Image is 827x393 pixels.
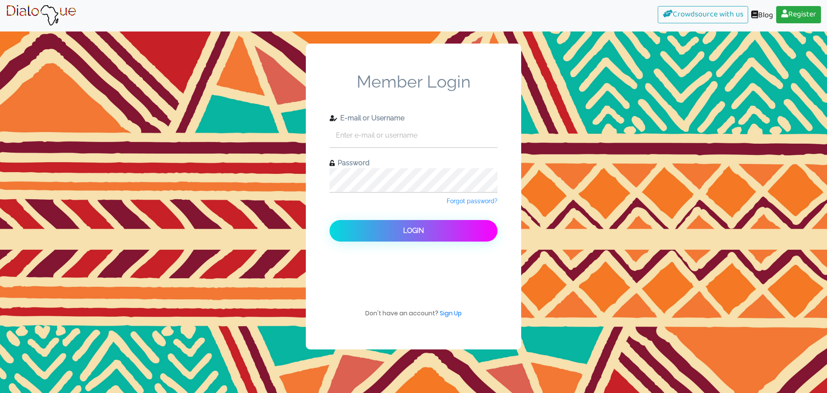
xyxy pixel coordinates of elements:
a: Forgot password? [447,197,497,205]
span: Forgot password? [447,198,497,204]
a: Register [776,6,821,23]
span: E-mail or Username [337,114,404,122]
span: Login [403,226,424,235]
span: Don't have an account? [365,308,462,326]
img: Brand [6,5,76,26]
input: Enter e-mail or username [330,123,497,147]
a: Blog [748,6,776,25]
a: Crowdsource with us [658,6,748,23]
span: Password [335,159,370,167]
button: Login [330,220,497,242]
span: Member Login [330,72,497,113]
a: Sign Up [440,309,462,318]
